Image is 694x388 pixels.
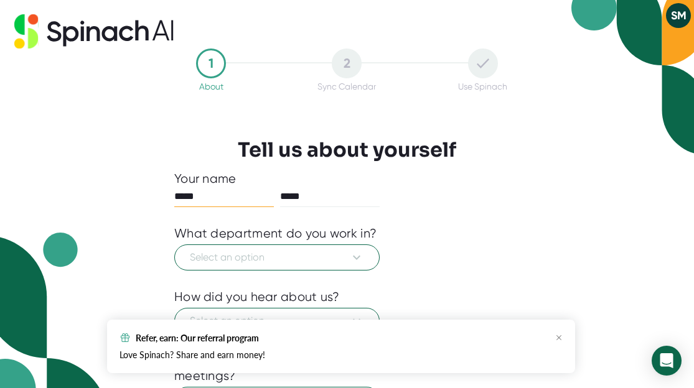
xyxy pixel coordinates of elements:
[190,313,364,328] span: Select an option
[317,81,376,91] div: Sync Calendar
[174,226,377,241] div: What department do you work in?
[332,48,362,78] div: 2
[666,3,691,28] button: SM
[199,81,223,91] div: About
[238,138,456,162] h3: Tell us about yourself
[652,346,682,376] div: Open Intercom Messenger
[174,244,380,270] button: Select an option
[458,81,507,91] div: Use Spinach
[196,48,226,78] div: 1
[174,308,380,334] button: Select an option
[174,171,520,187] div: Your name
[190,250,364,265] span: Select an option
[174,289,340,305] div: How did you hear about us?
